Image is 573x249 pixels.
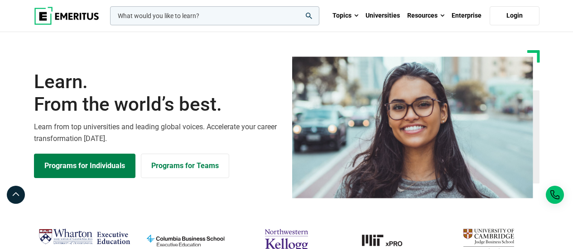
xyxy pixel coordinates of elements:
img: Learn from the world's best [292,56,533,198]
img: Wharton Executive Education [39,226,130,248]
a: Explore for Business [141,154,229,178]
input: woocommerce-product-search-field-0 [110,6,319,25]
h1: Learn. [34,70,281,116]
span: From the world’s best. [34,93,281,116]
a: Login [490,6,539,25]
p: Learn from top universities and leading global voices. Accelerate your career transformation [DATE]. [34,121,281,144]
a: Explore Programs [34,154,135,178]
